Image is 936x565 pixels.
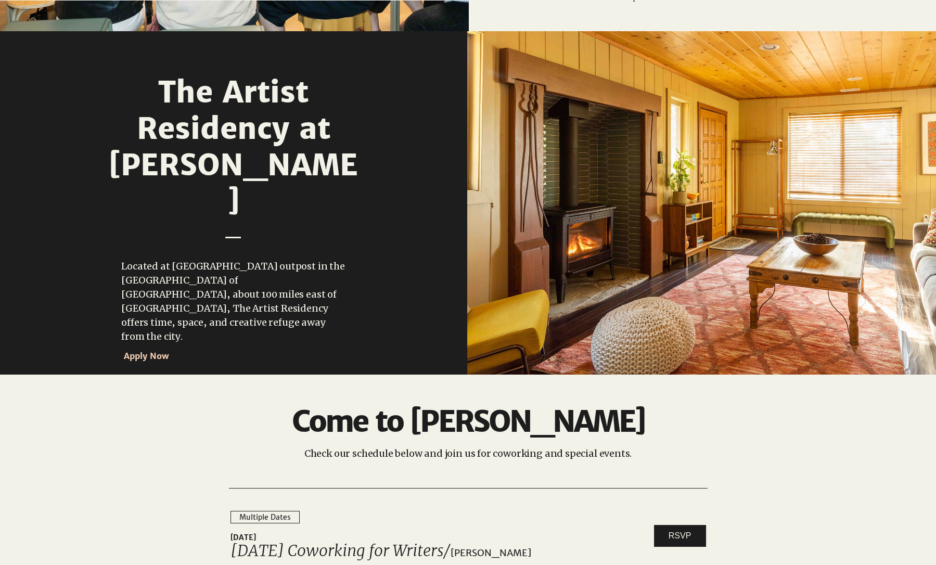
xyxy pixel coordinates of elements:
div: Multiple Dates [239,513,291,522]
span: / [444,541,451,560]
span: Located at [GEOGRAPHIC_DATA] outpost in the [GEOGRAPHIC_DATA] of [GEOGRAPHIC_DATA], about 100 mil... [121,260,344,342]
p: Check our schedule below and join us for coworking and special events. [247,447,689,459]
a: [DATE] Coworking for Writers [230,541,444,560]
span: Apply Now [124,351,169,361]
span: Come to [PERSON_NAME] [292,403,645,440]
span: [DATE] [230,532,645,543]
img: nina_idyllwild.jpg [467,31,936,375]
span: The Artist Residency at [PERSON_NAME] [109,74,358,220]
a: RSVP [654,525,706,547]
span: RSVP [669,530,691,542]
span: [PERSON_NAME] [451,547,645,559]
a: Apply Now [121,345,216,367]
